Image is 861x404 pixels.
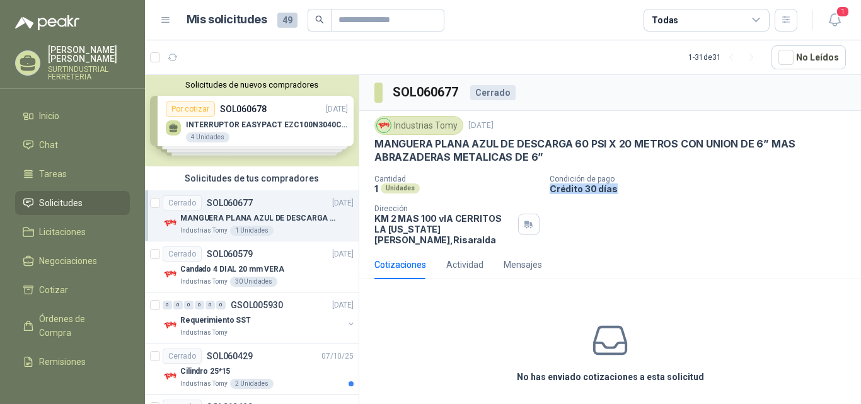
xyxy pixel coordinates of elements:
[180,263,284,275] p: Candado 4 DIAL 20 mm VERA
[163,318,178,333] img: Company Logo
[652,13,678,27] div: Todas
[377,118,391,132] img: Company Logo
[163,301,172,309] div: 0
[163,297,356,338] a: 0 0 0 0 0 0 GSOL005930[DATE] Company LogoRequerimiento SSTIndustrias Tomy
[180,328,228,338] p: Industrias Tomy
[39,109,59,123] span: Inicio
[39,167,67,181] span: Tareas
[15,133,130,157] a: Chat
[550,175,856,183] p: Condición de pago
[332,299,354,311] p: [DATE]
[374,258,426,272] div: Cotizaciones
[374,183,378,194] p: 1
[374,137,846,164] p: MANGUERA PLANA AZUL DE DESCARGA 60 PSI X 20 METROS CON UNION DE 6” MAS ABRAZADERAS METALICAS DE 6”
[517,370,704,384] h3: No has enviado cotizaciones a esta solicitud
[163,246,202,262] div: Cerrado
[550,183,856,194] p: Crédito 30 días
[207,250,253,258] p: SOL060579
[184,301,194,309] div: 0
[15,350,130,374] a: Remisiones
[277,13,298,28] span: 49
[771,45,846,69] button: No Leídos
[15,162,130,186] a: Tareas
[332,197,354,209] p: [DATE]
[216,301,226,309] div: 0
[230,379,274,389] div: 2 Unidades
[180,366,230,378] p: Cilindro 25*15
[823,9,846,32] button: 1
[470,85,516,100] div: Cerrado
[163,195,202,211] div: Cerrado
[195,301,204,309] div: 0
[173,301,183,309] div: 0
[231,301,283,309] p: GSOL005930
[836,6,850,18] span: 1
[145,241,359,292] a: CerradoSOL060579[DATE] Company LogoCandado 4 DIAL 20 mm VERAIndustrias Tomy30 Unidades
[446,258,483,272] div: Actividad
[180,212,337,224] p: MANGUERA PLANA AZUL DE DESCARGA 60 PSI X 20 METROS CON UNION DE 6” MAS ABRAZADERAS METALICAS DE 6”
[39,254,97,268] span: Negociaciones
[15,220,130,244] a: Licitaciones
[374,175,540,183] p: Cantidad
[15,249,130,273] a: Negociaciones
[150,80,354,89] button: Solicitudes de nuevos compradores
[15,191,130,215] a: Solicitudes
[15,307,130,345] a: Órdenes de Compra
[163,267,178,282] img: Company Logo
[187,11,267,29] h1: Mis solicitudes
[39,196,83,210] span: Solicitudes
[15,278,130,302] a: Cotizar
[180,379,228,389] p: Industrias Tomy
[39,225,86,239] span: Licitaciones
[39,283,68,297] span: Cotizar
[180,315,251,326] p: Requerimiento SST
[15,15,79,30] img: Logo peakr
[145,343,359,395] a: CerradoSOL06042907/10/25 Company LogoCilindro 25*15Industrias Tomy2 Unidades
[230,277,277,287] div: 30 Unidades
[230,226,274,236] div: 1 Unidades
[163,349,202,364] div: Cerrado
[381,183,420,193] div: Unidades
[180,277,228,287] p: Industrias Tomy
[374,116,463,135] div: Industrias Tomy
[180,226,228,236] p: Industrias Tomy
[163,216,178,231] img: Company Logo
[163,369,178,384] img: Company Logo
[374,213,513,245] p: KM 2 MAS 100 vIA CERRITOS LA [US_STATE] [PERSON_NAME] , Risaralda
[39,355,86,369] span: Remisiones
[321,350,354,362] p: 07/10/25
[145,166,359,190] div: Solicitudes de tus compradores
[48,66,130,81] p: SURTINDUSTRIAL FERRETERIA
[504,258,542,272] div: Mensajes
[15,104,130,128] a: Inicio
[145,75,359,166] div: Solicitudes de nuevos compradoresPor cotizarSOL060678[DATE] INTERRUPTOR EASYPACT EZC100N3040C 40A...
[393,83,460,102] h3: SOL060677
[205,301,215,309] div: 0
[39,138,58,152] span: Chat
[332,248,354,260] p: [DATE]
[374,204,513,213] p: Dirección
[145,190,359,241] a: CerradoSOL060677[DATE] Company LogoMANGUERA PLANA AZUL DE DESCARGA 60 PSI X 20 METROS CON UNION D...
[39,312,118,340] span: Órdenes de Compra
[315,15,324,24] span: search
[207,352,253,361] p: SOL060429
[468,120,494,132] p: [DATE]
[48,45,130,63] p: [PERSON_NAME] [PERSON_NAME]
[688,47,761,67] div: 1 - 31 de 31
[207,199,253,207] p: SOL060677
